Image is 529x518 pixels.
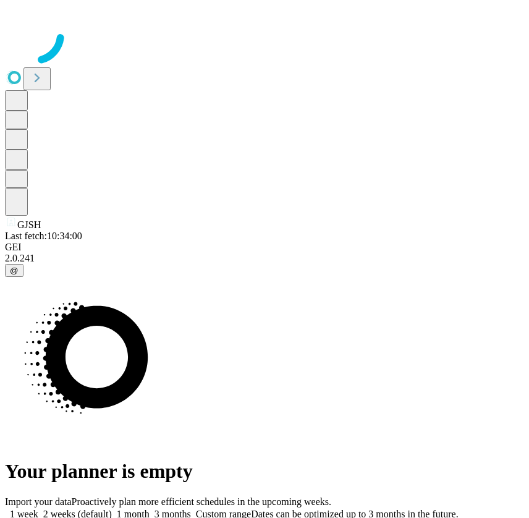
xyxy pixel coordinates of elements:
[10,266,19,275] span: @
[5,231,82,241] span: Last fetch: 10:34:00
[5,242,524,253] div: GEI
[5,253,524,264] div: 2.0.241
[5,496,72,507] span: Import your data
[72,496,331,507] span: Proactively plan more efficient schedules in the upcoming weeks.
[17,219,41,230] span: GJSH
[5,264,23,277] button: @
[5,460,524,483] h1: Your planner is empty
